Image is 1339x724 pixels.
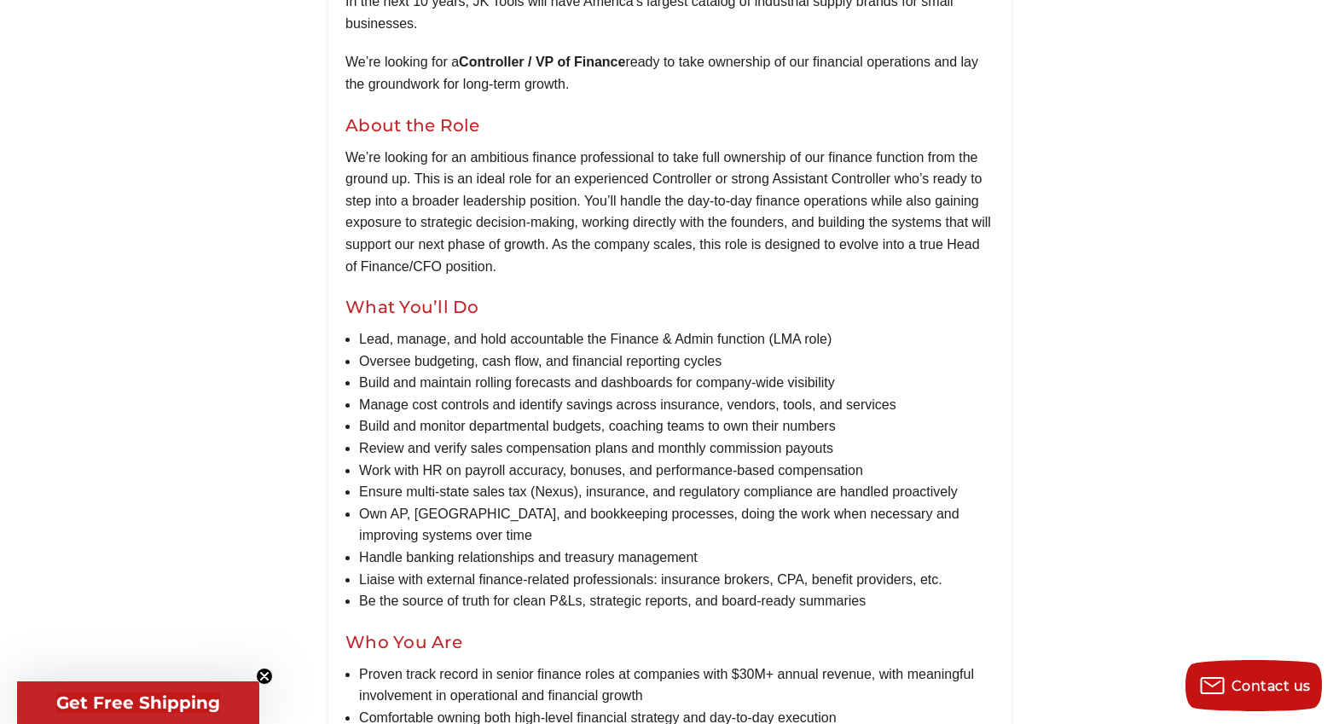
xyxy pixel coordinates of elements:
[359,547,994,569] li: Handle banking relationships and treasury management
[359,437,994,460] li: Review and verify sales compensation plans and monthly commission payouts
[359,350,994,373] li: Oversee budgeting, cash flow, and financial reporting cycles
[359,590,994,612] li: Be the source of truth for clean P&Ls, strategic reports, and board-ready summaries
[359,394,994,416] li: Manage cost controls and identify savings across insurance, vendors, tools, and services
[359,415,994,437] li: Build and monitor departmental budgets, coaching teams to own their numbers
[459,55,625,69] b: Controller / VP of Finance
[359,328,994,350] li: Lead, manage, and hold accountable the Finance & Admin function (LMA role)
[256,668,273,685] button: Close teaser
[359,569,994,591] li: Liaise with external finance-related professionals: insurance brokers, CPA, benefit providers, etc.
[359,460,994,482] li: Work with HR on payroll accuracy, bonuses, and performance-based compensation
[345,113,994,138] h2: About the Role
[56,692,220,713] span: Get Free Shipping
[359,503,994,547] li: Own AP, [GEOGRAPHIC_DATA], and bookkeeping processes, doing the work when necessary and improving...
[1232,678,1311,694] span: Contact us
[359,663,994,707] li: Proven track record in senior finance roles at companies with $30M+ annual revenue, with meaningf...
[345,294,994,320] h2: What You’ll Do
[359,481,994,503] li: Ensure multi-state sales tax (Nexus), insurance, and regulatory compliance are handled proactively
[17,681,259,724] div: Get Free ShippingClose teaser
[345,147,994,278] p: We’re looking for an ambitious finance professional to take full ownership of our finance functio...
[345,51,994,95] p: We’re looking for a ready to take ownership of our financial operations and lay the groundwork fo...
[359,372,994,394] li: Build and maintain rolling forecasts and dashboards for company-wide visibility
[345,629,994,655] h2: Who You Are
[1185,660,1322,711] button: Contact us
